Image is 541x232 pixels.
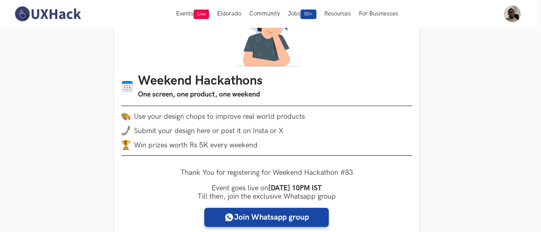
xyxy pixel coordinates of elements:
[121,80,133,93] img: Calendar icon
[301,10,316,19] span: 50+
[198,184,336,201] span: Event goes live on Till then, join the exclusive Whatsapp group
[504,6,521,22] img: Your profile pic
[194,10,209,19] span: Live
[121,112,131,121] img: palette.png
[121,112,412,121] li: Use your design chops to improve real world products
[12,6,83,22] img: UXHack-logo.png
[268,184,322,192] strong: [DATE] 10PM IST
[180,168,353,177] span: Thank You for registering for Weekend Hackathon #83
[121,126,131,135] img: mobile-in-hand.png
[134,127,283,135] span: Submit your design here or post it on Insta or X
[121,140,131,150] img: trophy.png
[138,73,262,89] h1: Weekend Hackathons
[204,208,329,227] a: Join Whatsapp group
[121,140,412,150] li: Win prizes worth Rs 5K every weekend
[138,89,262,100] h3: One screen, one product, one weekend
